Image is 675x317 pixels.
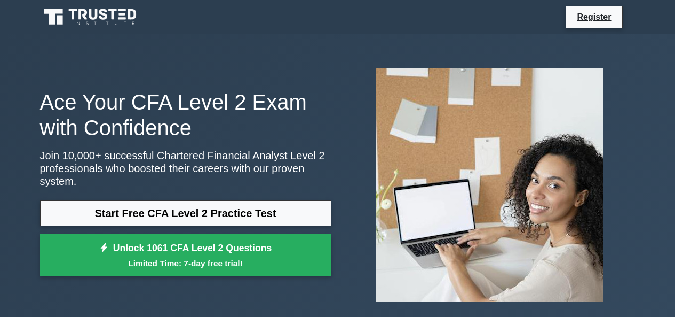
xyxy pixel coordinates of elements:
[570,10,617,24] a: Register
[40,89,331,141] h1: Ace Your CFA Level 2 Exam with Confidence
[53,257,318,269] small: Limited Time: 7-day free trial!
[40,149,331,188] p: Join 10,000+ successful Chartered Financial Analyst Level 2 professionals who boosted their caree...
[40,200,331,226] a: Start Free CFA Level 2 Practice Test
[40,234,331,277] a: Unlock 1061 CFA Level 2 QuestionsLimited Time: 7-day free trial!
